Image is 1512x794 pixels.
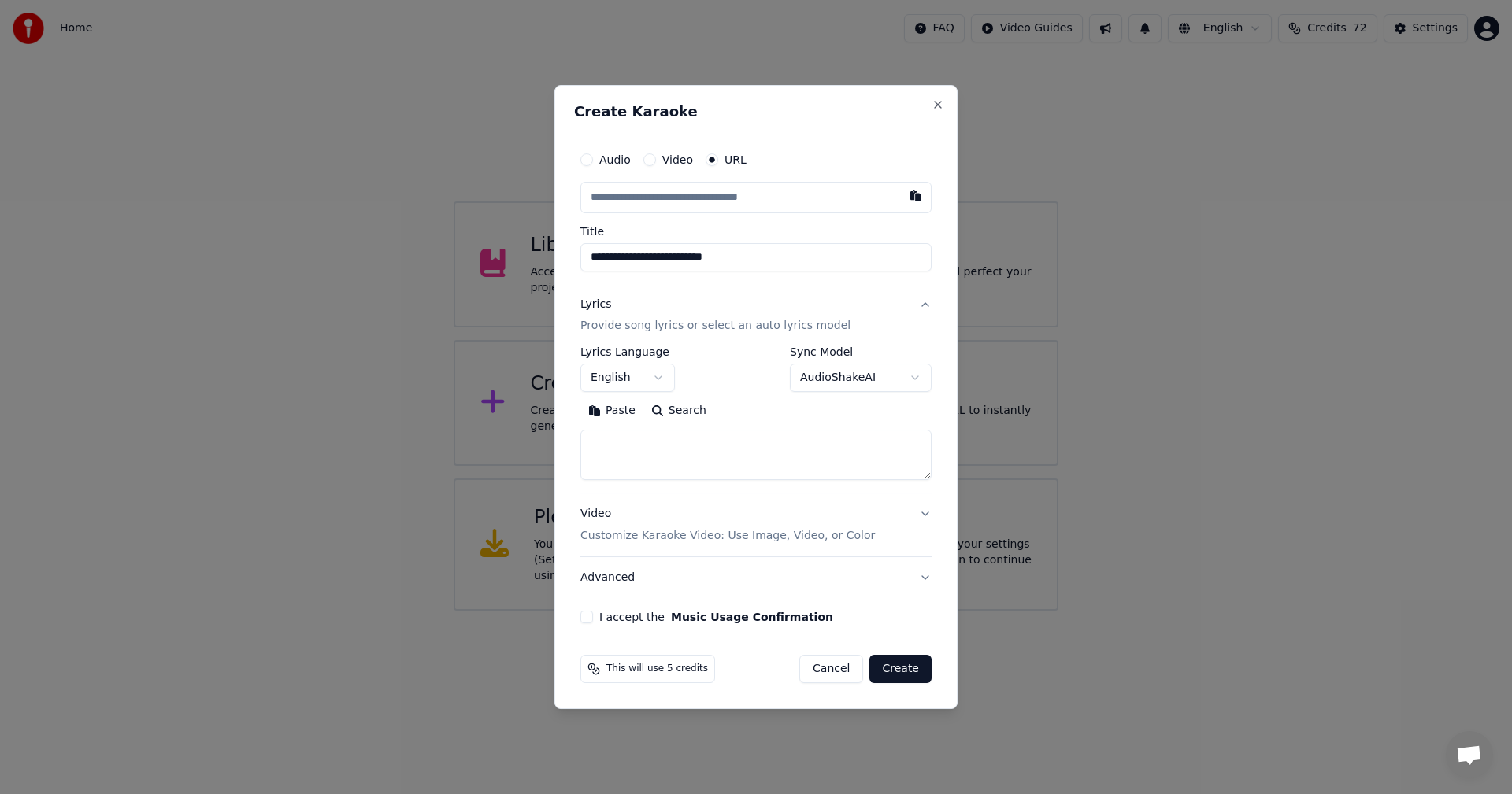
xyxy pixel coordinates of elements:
label: Title [580,226,932,237]
button: Cancel [799,655,863,683]
button: VideoCustomize Karaoke Video: Use Image, Video, or Color [580,494,932,557]
label: Lyrics Language [580,347,675,358]
h2: Create Karaoke [574,105,938,119]
div: Video [580,507,875,545]
label: URL [724,154,747,165]
button: Search [643,399,714,424]
p: Provide song lyrics or select an auto lyrics model [580,319,850,334]
button: I accept the [671,611,833,622]
div: LyricsProvide song lyrics or select an auto lyrics model [580,347,932,493]
div: Lyrics [580,297,611,312]
label: I accept the [599,611,833,622]
span: This will use 5 credits [606,663,708,675]
button: Create [869,655,932,683]
button: Paste [580,399,643,424]
label: Sync Model [790,347,932,358]
label: Video [662,154,693,165]
p: Customize Karaoke Video: Use Image, Video, or Color [580,528,875,544]
label: Audio [599,154,631,165]
button: Advanced [580,557,932,598]
button: LyricsProvide song lyrics or select an auto lyrics model [580,284,932,347]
